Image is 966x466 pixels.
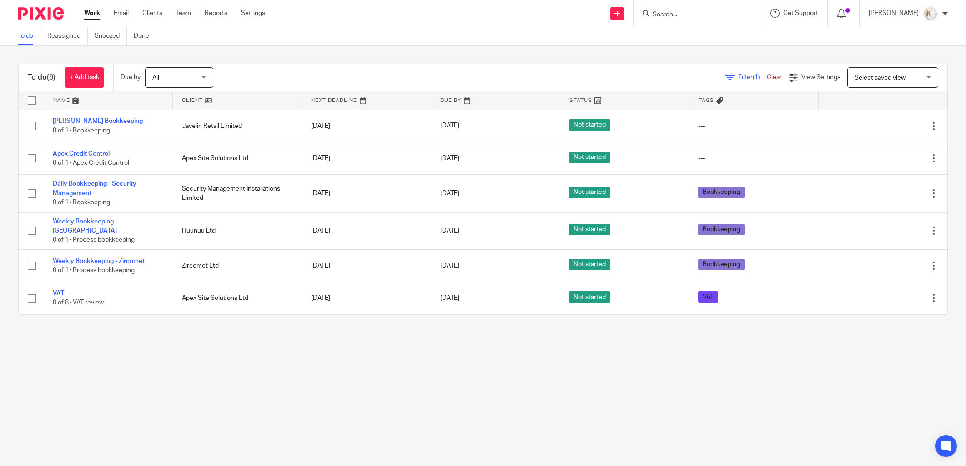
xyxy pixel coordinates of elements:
[142,9,162,18] a: Clients
[698,291,718,303] span: VAT
[440,123,459,129] span: [DATE]
[440,155,459,162] span: [DATE]
[855,75,906,81] span: Select saved view
[53,118,143,124] a: [PERSON_NAME] Bookkeeping
[152,75,159,81] span: All
[302,282,431,314] td: [DATE]
[698,259,745,270] span: Bookkeeping
[28,73,55,82] h1: To do
[569,152,610,163] span: Not started
[698,187,745,198] span: Bookkeeping
[47,27,88,45] a: Reassigned
[440,263,459,269] span: [DATE]
[173,282,302,314] td: Apex Site Solutions Ltd
[205,9,227,18] a: Reports
[923,6,938,21] img: Image.jpeg
[699,98,714,103] span: Tags
[440,228,459,234] span: [DATE]
[53,237,135,243] span: 0 of 1 · Process bookkeeping
[114,9,129,18] a: Email
[738,74,767,81] span: Filter
[53,300,104,306] span: 0 of 8 · VAT review
[302,212,431,249] td: [DATE]
[53,258,145,264] a: Weekly Bookkeeping - Zircomet
[53,290,64,297] a: VAT
[652,11,734,19] input: Search
[569,224,610,235] span: Not started
[440,295,459,301] span: [DATE]
[869,9,919,18] p: [PERSON_NAME]
[173,142,302,174] td: Apex Site Solutions Ltd
[53,151,110,157] a: Apex Credit Control
[698,224,745,235] span: Bookkeeping
[302,142,431,174] td: [DATE]
[95,27,127,45] a: Snoozed
[47,74,55,81] span: (6)
[53,160,129,166] span: 0 of 1 · Apex Credit Control
[134,27,156,45] a: Done
[53,181,136,196] a: Daily Bookkeeping - Security Management
[121,73,141,82] p: Due by
[753,74,760,81] span: (1)
[53,267,135,274] span: 0 of 1 · Process bookkeeping
[173,175,302,212] td: Security Management Installations Limited
[173,249,302,282] td: Zircomet Ltd
[698,154,809,163] div: ---
[801,74,840,81] span: View Settings
[18,7,64,20] img: Pixie
[84,9,100,18] a: Work
[302,175,431,212] td: [DATE]
[302,110,431,142] td: [DATE]
[53,127,110,134] span: 0 of 1 · Bookkeeping
[176,9,191,18] a: Team
[302,249,431,282] td: [DATE]
[53,199,110,206] span: 0 of 1 · Bookkeeping
[241,9,265,18] a: Settings
[65,67,104,88] a: + Add task
[698,122,809,131] div: ---
[53,218,117,234] a: Weekly Bookkeeping - [GEOGRAPHIC_DATA]
[569,291,610,303] span: Not started
[783,10,818,16] span: Get Support
[569,259,610,270] span: Not started
[569,187,610,198] span: Not started
[173,212,302,249] td: Huunuu Ltd
[173,110,302,142] td: Javelin Retail Limited
[767,74,782,81] a: Clear
[18,27,40,45] a: To do
[440,190,459,197] span: [DATE]
[569,119,610,131] span: Not started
